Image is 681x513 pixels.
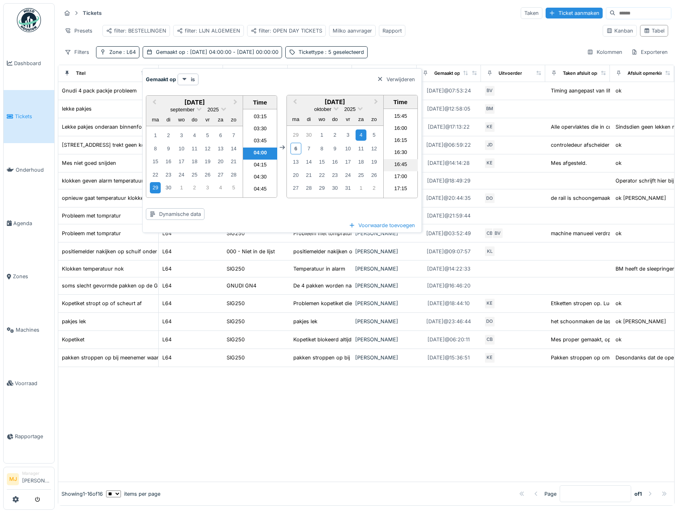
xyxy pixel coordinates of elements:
div: Gemaakt op [434,70,460,77]
button: Previous Month [288,96,301,109]
div: Choose dinsdag 28 oktober 2025 [303,183,314,193]
div: BM [484,103,495,115]
strong: Tickets [80,9,105,17]
div: BV [492,228,503,239]
div: Choose maandag 29 september 2025 [150,182,161,193]
div: [DATE] @ 18:44:10 [427,300,470,307]
div: Choose maandag 1 september 2025 [150,130,161,141]
div: L64 [162,265,172,273]
div: Choose dinsdag 16 september 2025 [163,156,174,167]
div: Choose maandag 20 oktober 2025 [290,170,301,181]
div: [PERSON_NAME] [355,318,413,325]
span: Machines [16,326,51,334]
li: 15:45 [384,111,418,123]
div: vrijdag [202,114,213,125]
div: Kopetiket stropt op of scheurt af [62,300,142,307]
div: L64 [162,248,172,255]
li: 16:00 [384,123,418,135]
div: Choose zaterdag 6 september 2025 [215,130,226,141]
div: Month oktober, 2025 [289,129,380,195]
div: Choose zondag 7 september 2025 [228,130,239,141]
div: Choose vrijdag 3 oktober 2025 [343,129,354,140]
div: KE [484,121,495,133]
div: Choose zondag 2 november 2025 [368,183,379,193]
div: Showing 1 - 16 of 16 [61,490,103,498]
div: Choose zondag 14 september 2025 [228,143,239,154]
li: 03:45 [243,135,277,148]
div: Choose zondag 26 oktober 2025 [368,170,379,181]
div: Choose woensdag 1 oktober 2025 [317,129,327,140]
button: Previous Month [147,96,160,109]
li: 17:00 [384,171,418,183]
span: september [170,107,194,113]
div: [DATE] @ 07:53:24 [427,87,471,94]
div: dinsdag [163,114,174,125]
div: zaterdag [215,114,226,125]
div: Ticket aanmaken [546,8,603,18]
div: Choose zaterdag 25 oktober 2025 [356,170,366,181]
div: Choose vrijdag 24 oktober 2025 [343,170,354,181]
div: KE [484,352,495,363]
div: Choose woensdag 29 oktober 2025 [317,183,327,193]
div: Choose maandag 6 oktober 2025 [290,143,301,154]
div: Choose donderdag 30 oktober 2025 [329,183,340,193]
div: Choose donderdag 9 oktober 2025 [329,143,340,154]
div: Taken afsluit opmerkingen [563,70,620,77]
div: CB [484,334,495,345]
div: SIG250 [227,230,245,237]
div: pakken stroppen op bij meenemer waar buitenfolie over binnen folie wordt geplaatst [62,354,268,361]
div: CB [484,228,495,239]
span: Dashboard [14,60,51,67]
div: Manager [22,470,51,476]
div: Choose dinsdag 7 oktober 2025 [303,143,314,154]
div: Choose vrijdag 10 oktober 2025 [343,143,354,154]
div: woensdag [317,114,327,125]
span: Zones [13,273,51,280]
div: woensdag [176,114,187,125]
div: zaterdag [356,114,366,125]
div: Probleem met tompratur [293,230,352,237]
div: Choose dinsdag 30 september 2025 [303,129,314,140]
div: ok [616,336,622,343]
div: L64 [162,318,172,325]
div: Choose maandag 13 oktober 2025 [290,156,301,167]
strong: is [191,76,195,83]
div: Rapport [382,27,402,35]
span: : [DATE] 04:00:00 - [DATE] 00:00:00 [185,49,278,55]
div: Choose zaterdag 13 september 2025 [215,143,226,154]
div: Milko aanvrager [333,27,372,35]
div: [DATE] @ 03:52:49 [426,230,471,237]
div: [DATE] @ 20:44:35 [426,194,471,202]
div: L64 [162,336,172,343]
div: [DATE] @ 09:07:57 [427,248,470,255]
li: MJ [7,473,19,485]
h2: [DATE] [287,98,383,106]
span: oktober [314,106,331,112]
div: Choose woensdag 1 oktober 2025 [176,182,187,193]
div: KE [484,298,495,309]
div: vrijdag [343,114,354,125]
li: 04:45 [243,184,277,196]
li: 04:30 [243,172,277,184]
button: Next Month [370,96,383,109]
div: BV [484,85,495,96]
div: Kolommen [583,46,626,58]
div: [DATE] @ 23:46:44 [426,318,471,325]
div: Choose zaterdag 27 september 2025 [215,169,226,180]
img: Badge_color-CXgf-gQk.svg [17,8,41,32]
div: Choose donderdag 4 september 2025 [189,130,200,141]
div: Choose dinsdag 9 september 2025 [163,143,174,154]
div: Choose vrijdag 5 september 2025 [202,130,213,141]
div: Choose donderdag 11 september 2025 [189,143,200,154]
li: 04:00 [243,148,277,160]
div: SIG250 [227,318,245,325]
div: filter: BESTELLINGEN [106,27,166,35]
div: [DATE] @ 06:20:11 [427,336,470,343]
div: Choose woensdag 22 oktober 2025 [317,170,327,181]
div: Klokken temperatuur nok [62,265,124,273]
span: : 5 geselecteerd [323,49,364,55]
li: 05:00 [243,196,277,208]
div: [DATE] @ 12:58:05 [427,105,470,113]
div: filter: OPEN DAY TICKETS [251,27,322,35]
span: Tickets [15,113,51,120]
